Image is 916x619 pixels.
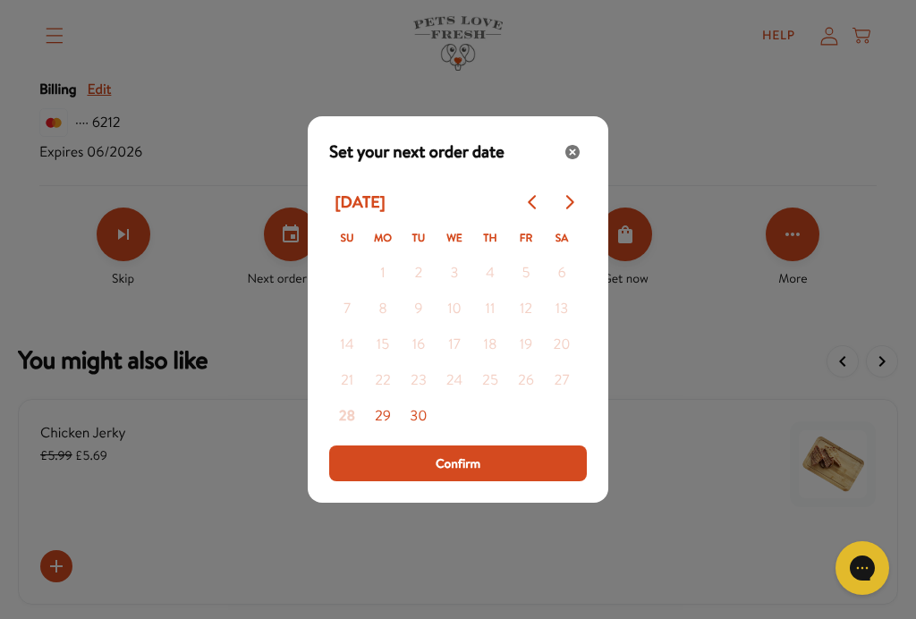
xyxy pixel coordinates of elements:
button: 15 [365,327,401,363]
th: Thursday [472,220,508,256]
button: 5 [508,256,544,292]
button: 26 [508,363,544,399]
button: Go to previous month [515,184,551,220]
button: 2 [401,256,437,292]
button: 20 [544,327,580,363]
th: Tuesday [401,220,437,256]
button: 27 [544,363,580,399]
button: 29 [365,399,401,435]
iframe: Gorgias live chat messenger [827,535,898,601]
button: Go to next month [551,184,587,220]
button: 24 [437,363,472,399]
button: 13 [544,292,580,327]
th: Friday [508,220,544,256]
button: Process subscription date change [329,445,587,481]
div: [DATE] [329,187,391,218]
button: 17 [437,327,472,363]
button: 12 [508,292,544,327]
button: 11 [472,292,508,327]
button: 19 [508,327,544,363]
button: 4 [472,256,508,292]
th: Monday [365,220,401,256]
button: 8 [365,292,401,327]
button: 10 [437,292,472,327]
span: Set your next order date [329,140,505,165]
button: 3 [437,256,472,292]
button: 22 [365,363,401,399]
button: 9 [401,292,437,327]
button: Close [558,138,587,166]
button: 23 [401,363,437,399]
button: 16 [401,327,437,363]
button: 21 [329,363,365,399]
button: 1 [365,256,401,292]
button: 25 [472,363,508,399]
th: Wednesday [437,220,472,256]
button: 30 [401,399,437,435]
button: 6 [544,256,580,292]
button: 28 [329,399,365,435]
span: Confirm [436,454,480,473]
button: 7 [329,292,365,327]
button: 14 [329,327,365,363]
button: 18 [472,327,508,363]
th: Saturday [544,220,580,256]
th: Sunday [329,220,365,256]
